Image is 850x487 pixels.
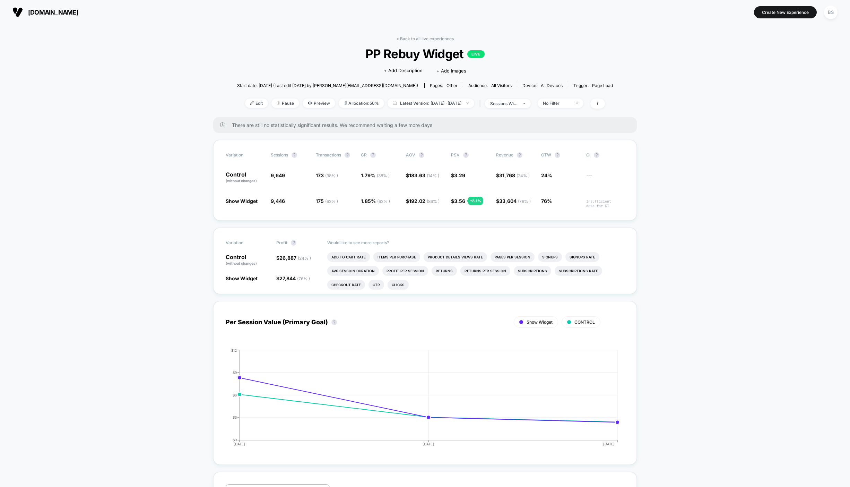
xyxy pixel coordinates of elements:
[499,198,531,204] span: 33,604
[496,198,531,204] span: $
[576,102,578,104] img: end
[427,199,440,204] span: ( 86 % )
[291,240,296,246] button: ?
[555,266,602,276] li: Subscriptions Rate
[573,83,613,88] div: Trigger:
[226,172,264,183] p: Control
[298,256,311,261] span: ( 24 % )
[514,266,551,276] li: Subscriptions
[586,152,624,158] span: CI
[231,348,237,352] tspan: $12
[233,393,237,397] tspan: $6
[226,198,258,204] span: Show Widget
[316,152,341,157] span: Transactions
[496,172,530,178] span: $
[424,252,487,262] li: Product Details Views Rate
[496,152,513,157] span: Revenue
[10,7,80,18] button: [DOMAIN_NAME]
[377,173,390,178] span: ( 38 % )
[603,442,615,446] tspan: [DATE]
[276,255,311,261] span: $
[325,173,338,178] span: ( 38 % )
[527,319,553,325] span: Show Widget
[271,198,285,204] span: 9,446
[271,99,299,108] span: Pause
[419,152,424,158] button: ?
[316,172,338,178] span: 173
[233,370,237,374] tspan: $9
[468,83,512,88] div: Audience:
[368,280,384,290] li: Ctr
[454,172,465,178] span: 3.29
[373,252,420,262] li: Items Per Purchase
[234,442,245,446] tspan: [DATE]
[409,172,439,178] span: 183.63
[226,261,257,265] span: (without changes)
[541,172,552,178] span: 24%
[232,122,623,128] span: There are still no statistically significant results. We recommend waiting a few more days
[460,266,510,276] li: Returns Per Session
[436,68,466,74] span: + Add Images
[822,5,840,19] button: BS
[754,6,817,18] button: Create New Experience
[592,83,613,88] span: Page Load
[478,99,485,109] span: |
[250,101,254,105] img: edit
[427,173,439,178] span: ( 14 % )
[226,179,257,183] span: (without changes)
[523,103,526,104] img: end
[237,83,418,88] span: Start date: [DATE] (Last edit [DATE] by [PERSON_NAME][EMAIL_ADDRESS][DOMAIN_NAME])
[279,275,310,281] span: 27,844
[396,36,454,41] a: < Back to all live experiences
[388,99,474,108] span: Latest Version: [DATE] - [DATE]
[541,83,563,88] span: all devices
[327,240,625,245] p: Would like to see more reports?
[517,83,568,88] span: Device:
[226,152,264,158] span: Variation
[555,152,560,158] button: ?
[256,46,594,61] span: PP Rebuy Widget
[406,198,440,204] span: $
[331,319,337,325] button: ?
[586,199,624,208] span: Insufficient data for CI
[430,83,458,88] div: Pages:
[467,102,469,104] img: end
[491,83,512,88] span: All Visitors
[454,198,465,204] span: 3.56
[327,252,370,262] li: Add To Cart Rate
[316,198,338,204] span: 175
[586,173,624,183] span: ---
[276,240,287,245] span: Profit
[451,152,460,157] span: PSV
[384,67,423,74] span: + Add Description
[518,199,531,204] span: ( 76 % )
[361,198,390,204] span: 1.85 %
[824,6,838,19] div: BS
[271,172,285,178] span: 9,649
[490,101,518,106] div: sessions with impression
[226,275,258,281] span: Show Widget
[279,255,311,261] span: 26,887
[339,99,384,108] span: Allocation: 50%
[297,276,310,281] span: ( 76 % )
[344,101,347,105] img: rebalance
[361,152,367,157] span: CR
[446,83,458,88] span: other
[276,275,310,281] span: $
[233,415,237,419] tspan: $3
[327,280,365,290] li: Checkout Rate
[233,438,237,442] tspan: $0
[541,152,579,158] span: OTW
[499,172,530,178] span: 31,768
[406,172,439,178] span: $
[574,319,595,325] span: CONTROL
[393,101,397,105] img: calendar
[463,152,469,158] button: ?
[327,266,379,276] li: Avg Session Duration
[468,197,483,205] div: + 8.1 %
[361,172,390,178] span: 1.79 %
[543,101,571,106] div: No Filter
[226,240,264,246] span: Variation
[28,9,78,16] span: [DOMAIN_NAME]
[325,199,338,204] span: ( 62 % )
